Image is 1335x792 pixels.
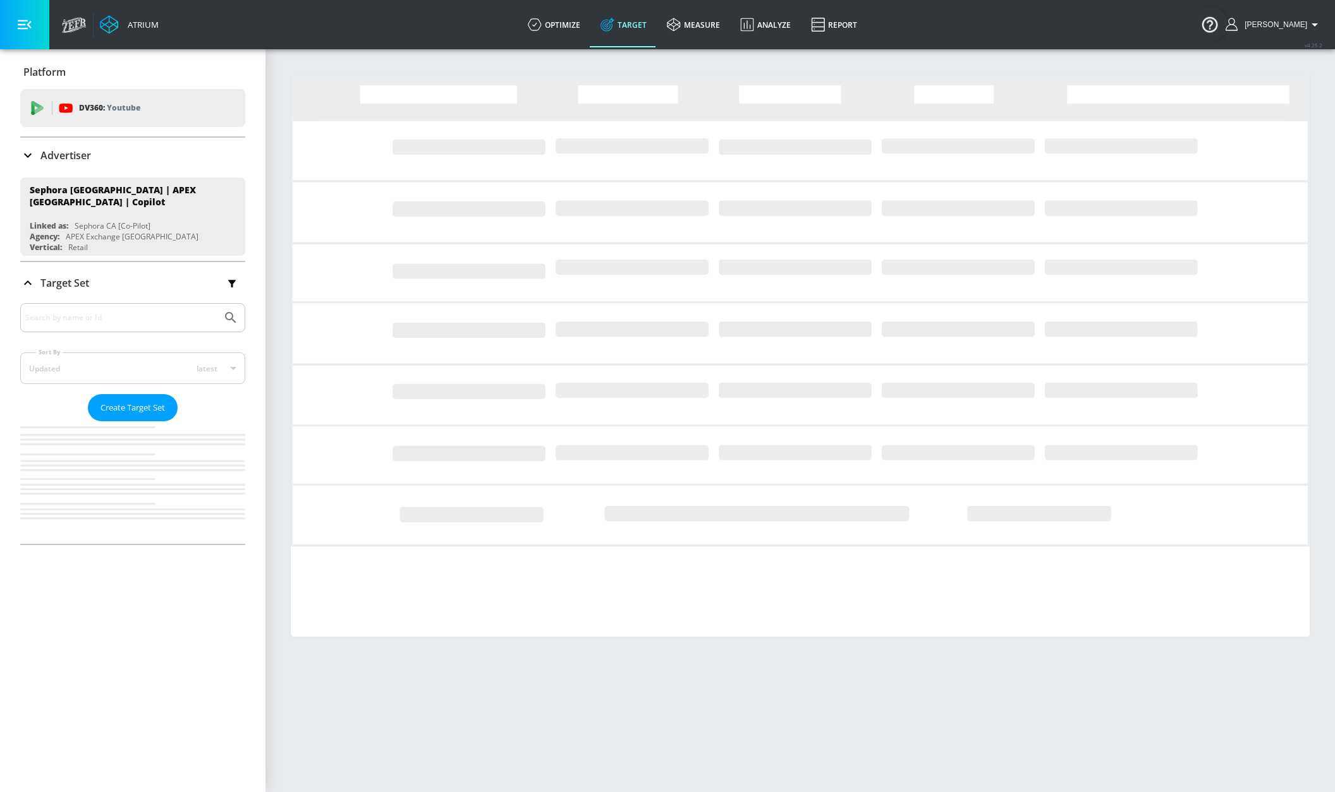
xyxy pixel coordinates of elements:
div: Linked as: [30,220,68,231]
button: Create Target Set [88,394,178,421]
input: Search by name or Id [25,309,217,326]
div: DV360: Youtube [20,89,245,127]
div: Sephora [GEOGRAPHIC_DATA] | APEX [GEOGRAPHIC_DATA] | CopilotLinked as:Sephora CA [Co-Pilot]Agency... [20,177,245,256]
nav: list of Target Set [20,421,245,544]
button: [PERSON_NAME] [1226,17,1322,32]
div: Sephora CA [Co-Pilot] [75,220,150,231]
p: Advertiser [40,148,91,162]
label: Sort By [36,348,63,356]
div: Updated [29,363,60,374]
div: Agency: [30,231,59,242]
div: Advertiser [20,138,245,173]
p: Platform [23,65,66,79]
span: Create Target Set [101,400,165,415]
a: measure [657,2,730,47]
p: Youtube [107,101,140,114]
a: Target [590,2,657,47]
a: Report [801,2,867,47]
a: Atrium [100,15,159,34]
div: Retail [68,242,88,253]
span: v 4.25.2 [1305,42,1322,49]
button: Open Resource Center [1192,6,1228,42]
p: Target Set [40,276,89,290]
span: login as: shannan.conley@zefr.com [1240,20,1307,29]
div: APEX Exchange [GEOGRAPHIC_DATA] [66,231,198,242]
div: Platform [20,54,245,90]
span: latest [197,363,217,374]
div: Target Set [20,262,245,304]
p: DV360: [79,101,140,115]
div: Atrium [123,19,159,30]
a: optimize [518,2,590,47]
div: Vertical: [30,242,62,253]
div: Target Set [20,303,245,544]
div: Sephora [GEOGRAPHIC_DATA] | APEX [GEOGRAPHIC_DATA] | Copilot [30,184,224,208]
a: Analyze [730,2,801,47]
